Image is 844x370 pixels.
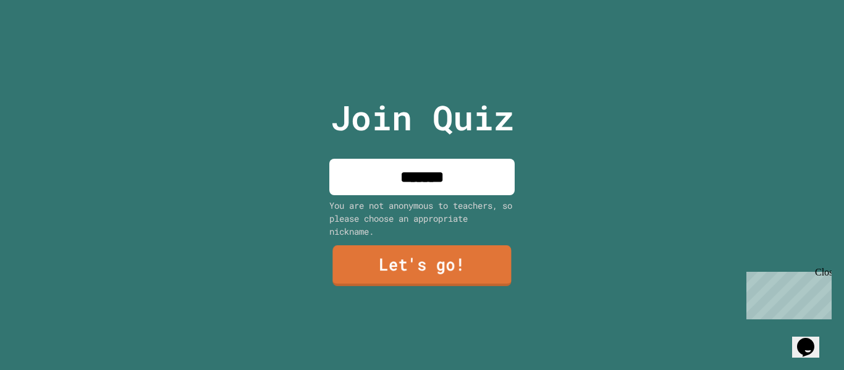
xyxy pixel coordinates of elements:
[329,199,515,238] div: You are not anonymous to teachers, so please choose an appropriate nickname.
[332,245,511,286] a: Let's go!
[331,92,514,143] p: Join Quiz
[792,321,832,358] iframe: chat widget
[5,5,85,78] div: Chat with us now!Close
[741,267,832,319] iframe: chat widget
